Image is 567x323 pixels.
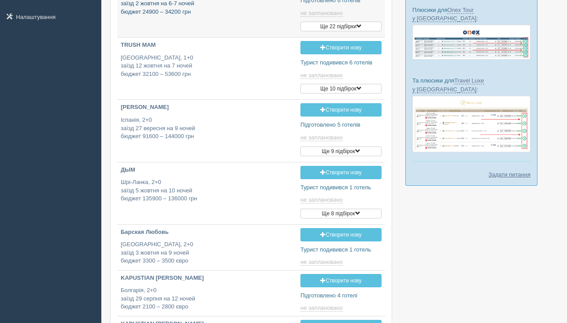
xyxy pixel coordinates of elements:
p: KAPUSTIAN [PERSON_NAME] [121,274,293,282]
img: onex-tour-proposal-crm-for-travel-agency.png [412,25,530,60]
span: не заплановано [300,196,343,203]
span: не заплановано [300,134,343,141]
a: TRUSH MAM [GEOGRAPHIC_DATA], 1+0заїзд 12 жовтня на 7 ночейбюджет 32100 – 53600 грн [117,38,297,86]
a: Створити нову [300,103,382,116]
p: [GEOGRAPHIC_DATA], 2+0 заїзд 3 жовтня на 9 ночей бюджет 3300 – 3500 євро [121,240,293,265]
a: не заплановано [300,10,345,17]
p: ДЫМ [121,166,293,174]
button: Ще 22 підбірки [300,22,382,31]
a: Задати питання [489,170,530,179]
button: Ще 10 підбірок [300,84,382,94]
p: Турист подивився 6 готелів [300,59,382,67]
p: TRUSH MAM [121,41,293,49]
p: Та плюсики для : [412,76,530,93]
p: [GEOGRAPHIC_DATA], 1+0 заїзд 12 жовтня на 7 ночей бюджет 32100 – 53600 грн [121,54,293,79]
a: не заплановано [300,259,345,266]
button: Ще 9 підбірок [300,146,382,156]
p: Турист подивився 1 готель [300,246,382,254]
a: не заплановано [300,304,345,312]
span: не заплановано [300,72,343,79]
p: Підготовлено 4 готелі [300,292,382,300]
p: Іспанія, 2+0 заїзд 27 вересня на 9 ночей бюджет 91600 – 144000 грн [121,116,293,141]
p: [PERSON_NAME] [121,103,293,112]
span: не заплановано [300,10,343,17]
p: Шрі-Ланка, 2+0 заїзд 5 жовтня на 10 ночей бюджет 135900 – 136000 грн [121,178,293,203]
img: travel-luxe-%D0%BF%D0%BE%D0%B4%D0%B1%D0%BE%D1%80%D0%BA%D0%B0-%D1%81%D1%80%D0%BC-%D0%B4%D0%BB%D1%8... [412,96,530,153]
button: Ще 8 підбірок [300,209,382,218]
a: не заплановано [300,134,345,141]
a: не заплановано [300,196,345,203]
p: Барская Любовь [121,228,293,237]
p: Підготовлено 5 готелів [300,121,382,129]
a: Створити нову [300,274,382,287]
a: Travel Luxe у [GEOGRAPHIC_DATA] [412,77,484,93]
span: не заплановано [300,304,343,312]
a: Створити нову [300,41,382,54]
a: [PERSON_NAME] Іспанія, 2+0заїзд 27 вересня на 9 ночейбюджет 91600 – 144000 грн [117,100,297,148]
a: Створити нову [300,166,382,179]
p: Плюсики для : [412,6,530,23]
a: KAPUSTIAN [PERSON_NAME] Болгарія, 2+0заїзд 29 серпня на 12 ночейбюджет 2100 – 2800 євро [117,270,297,315]
a: ДЫМ Шрі-Ланка, 2+0заїзд 5 жовтня на 10 ночейбюджет 135900 – 136000 грн [117,162,297,210]
a: Барская Любовь [GEOGRAPHIC_DATA], 2+0заїзд 3 жовтня на 9 ночейбюджет 3300 – 3500 євро [117,225,297,269]
span: не заплановано [300,259,343,266]
p: Болгарія, 2+0 заїзд 29 серпня на 12 ночей бюджет 2100 – 2800 євро [121,286,293,311]
a: Створити нову [300,228,382,241]
a: не заплановано [300,72,345,79]
p: Турист подивився 1 готель [300,184,382,192]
